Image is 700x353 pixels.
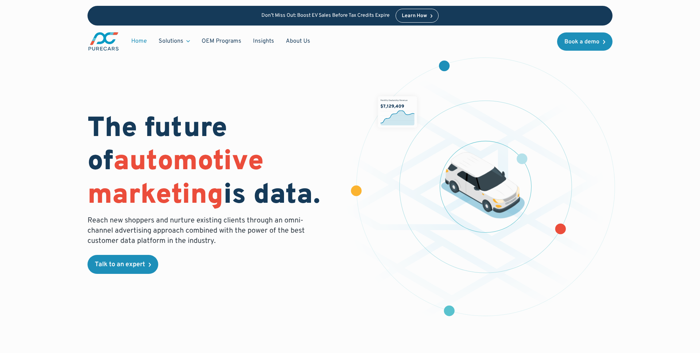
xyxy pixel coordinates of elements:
[87,255,158,274] a: Talk to an expert
[87,216,309,246] p: Reach new shoppers and nurture existing clients through an omni-channel advertising approach comb...
[564,39,599,45] div: Book a demo
[261,13,390,19] p: Don’t Miss Out: Boost EV Sales Before Tax Credits Expire
[247,34,280,48] a: Insights
[159,37,183,45] div: Solutions
[402,13,427,19] div: Learn How
[153,34,196,48] div: Solutions
[95,261,145,268] div: Talk to an expert
[396,9,439,23] a: Learn How
[87,31,120,51] a: main
[441,152,525,218] img: illustration of a vehicle
[87,31,120,51] img: purecars logo
[196,34,247,48] a: OEM Programs
[125,34,153,48] a: Home
[87,145,264,213] span: automotive marketing
[557,32,612,51] a: Book a demo
[378,96,417,128] img: chart showing monthly dealership revenue of $7m
[87,113,341,213] h1: The future of is data.
[280,34,316,48] a: About Us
